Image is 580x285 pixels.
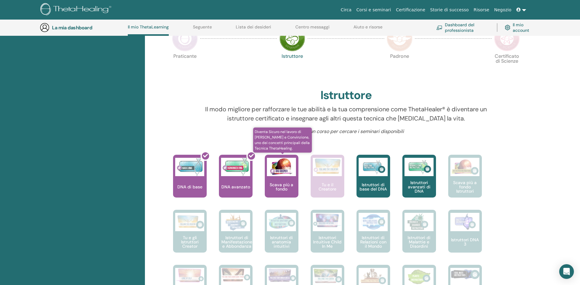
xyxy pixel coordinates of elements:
h2: Istruttore [320,88,372,102]
p: Scava più a fondo Istruttori [448,180,482,193]
p: Istruttori avanzati di DNA [402,180,436,193]
img: cog.svg [505,24,510,31]
a: Seguente [193,24,212,34]
a: DNA 3 Instructors Istruttori DNA 3 [448,210,482,265]
img: Basic DNA [175,158,204,176]
a: Manifesting and Abundance Instructors Istruttori di Manifestazione e Abbondanza [219,210,253,265]
p: Tu e il Creatore [311,183,344,191]
p: Istruttori di anatomia intuitivi [265,235,298,248]
a: Advanced DNA Instructors Istruttori avanzati di DNA [402,155,436,210]
a: Centro messaggi [295,24,330,34]
p: Istruttori di Malattie e Disordini [402,235,436,248]
a: Negozio [492,4,514,16]
img: You and Your Significant Other Instructors [221,268,250,282]
p: Istruttori di Relazioni con il Mondo [356,235,390,248]
p: Istruttori DNA 3 [448,238,482,246]
img: Praticante [172,26,198,51]
a: Advanced DNA DNA avanzato [219,155,253,210]
p: Istruttori di Manifestazione e Abbondanza [219,235,255,248]
p: Praticante [172,54,198,80]
img: Advanced DNA [221,158,250,176]
img: Padrone [387,26,412,51]
img: Dig Deeper [267,158,296,176]
img: logo.png [40,3,113,17]
img: Tu e gli Istruttori della Terra [313,268,342,284]
p: DNA di base [175,185,205,189]
a: Circa [338,4,354,16]
img: Basic DNA Instructors [359,158,388,176]
a: Intuitive Anatomy Instructors Istruttori di anatomia intuitivi [265,210,298,265]
a: Basic DNA DNA di base [173,155,207,210]
font: Dashboard del professionista [445,22,489,33]
img: Dig Deeper Instructors [450,158,479,176]
img: Manifesting and Abundance Instructors [221,213,250,231]
img: World Relations Instructors [359,213,388,231]
a: Certificazione [393,4,428,16]
p: DNA avanzato [219,185,253,189]
img: You and Your Inner Circle Instructors [267,268,296,283]
img: DNA 3 Instructors [450,213,479,231]
h3: La mia dashboard [52,25,113,31]
img: Istruttore [279,26,305,51]
p: Istruttore [279,54,305,80]
a: Basic DNA Instructors Istruttori di base del DNA [356,155,390,210]
p: Certificato di Scienze [494,54,520,80]
p: Clicca su un corso per cercare i seminari disponibili [200,128,492,135]
a: Dig Deeper Instructors Scava più a fondo Istruttori [448,155,482,210]
img: Soul Mate Instructors [450,268,479,281]
a: Lista dei desideri [236,24,271,34]
p: Padrone [387,54,412,80]
img: Love of Self Instructors [175,268,204,283]
img: You and the Creator Instructors [175,213,204,231]
a: Risorse [471,4,492,16]
img: You and the Creator [313,158,342,175]
p: Scava più a fondo [265,183,298,191]
img: Certificato di Scienze [494,26,520,51]
p: Istruttori Intuitive Child In Me [311,235,344,248]
span: Diventa Sicuro nel lavoro di [PERSON_NAME] e Convinzione, uno dei concetti principali della Tecni... [253,128,312,153]
a: Storie di successo [428,4,471,16]
img: Intuitive Anatomy Instructors [267,213,296,231]
font: Il mio account [513,22,534,33]
img: Istruttori di Malattie e Disordini [405,213,434,231]
img: Advanced DNA Instructors [405,158,434,176]
a: Dashboard del professionista [436,21,489,34]
a: Il mio ThetaLearning [128,24,169,36]
img: Intuitive Child In Me Instructors [313,213,342,228]
img: generic-user-icon.jpg [40,23,50,32]
a: Il mio account [505,21,534,34]
p: Il modo migliore per rafforzare le tue abilità e la tua comprensione come ThetaHealer® è diventar... [200,105,492,123]
div: Apri Intercom Messenger [559,264,574,279]
a: Intuitive Child In Me Instructors Istruttori Intuitive Child In Me [311,210,344,265]
a: World Relations Instructors Istruttori di Relazioni con il Mondo [356,210,390,265]
a: Aiuto e risorse [353,24,382,34]
a: Diventa Sicuro nel lavoro di [PERSON_NAME] e Convinzione, uno dei concetti principali della Tecni... [265,155,298,210]
a: Istruttori di Malattie e Disordini Istruttori di Malattie e Disordini [402,210,436,265]
a: You and the Creator Tu e il Creatore [311,155,344,210]
a: You and the Creator Instructors Tu e gli Istruttori Creator [173,210,207,265]
p: Tu e gli Istruttori Creator [173,235,207,248]
a: Corsi e seminari [354,4,393,16]
img: chalkboard-teacher.svg [436,25,442,30]
p: Istruttori di base del DNA [356,183,390,191]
